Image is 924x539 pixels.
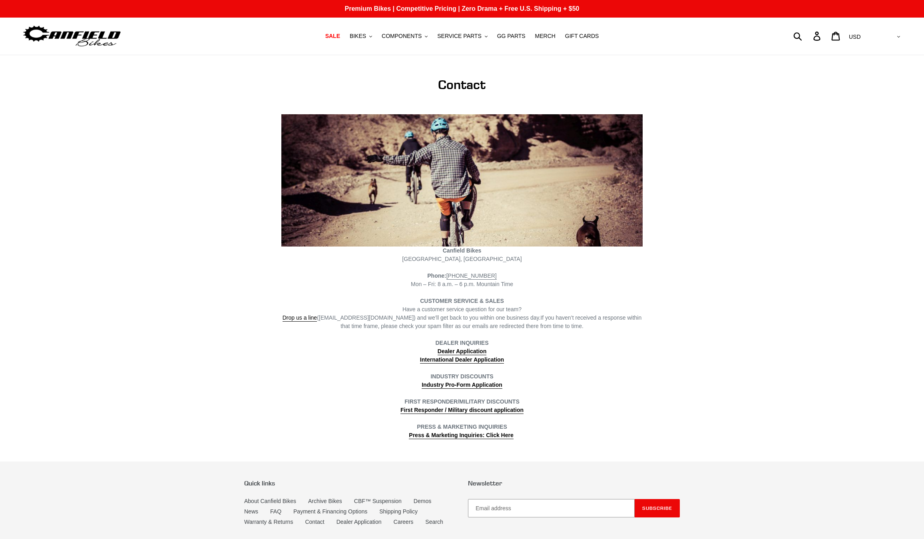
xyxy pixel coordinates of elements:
[417,424,507,430] strong: PRESS & MARKETING INQUIRIES
[414,498,431,504] a: Demos
[561,31,603,42] a: GIFT CARDS
[244,508,258,515] a: News
[420,356,504,363] strong: International Dealer Application
[244,498,296,504] a: About Canfield Bikes
[321,31,344,42] a: SALE
[433,31,491,42] button: SERVICE PARTS
[493,31,530,42] a: GG PARTS
[244,479,456,487] p: Quick links
[430,373,493,380] strong: INDUSTRY DISCOUNTS
[420,298,504,304] strong: CUSTOMER SERVICE & SALES
[283,314,541,322] span: ([EMAIL_ADDRESS][DOMAIN_NAME]) and we’ll get back to you within one business day.
[404,398,520,405] strong: FIRST RESPONDER/MILITARY DISCOUNTS
[379,508,418,515] a: Shipping Policy
[283,314,317,322] a: Drop us a line
[468,499,635,517] input: Email address
[798,27,818,45] input: Search
[565,33,599,40] span: GIFT CARDS
[438,348,486,355] a: Dealer Application
[378,31,432,42] button: COMPONENTS
[422,382,502,388] strong: Industry Pro-Form Application
[435,340,488,355] strong: DEALER INQUIRIES
[350,33,366,40] span: BIKES
[308,498,342,504] a: Archive Bikes
[293,508,367,515] a: Payment & Financing Options
[635,499,680,517] button: Subscribe
[446,272,497,280] a: [PHONE_NUMBER]
[409,432,513,439] a: Press & Marketing Inquiries: Click Here
[281,77,642,92] h1: Contact
[425,519,443,525] a: Search
[642,505,672,511] span: Subscribe
[382,33,422,40] span: COMPONENTS
[400,407,524,413] strong: First Responder / Military discount application
[422,382,502,389] a: Industry Pro-Form Application
[346,31,376,42] button: BIKES
[305,519,324,525] a: Contact
[402,256,522,262] span: [GEOGRAPHIC_DATA], [GEOGRAPHIC_DATA]
[535,33,556,40] span: MERCH
[437,33,481,40] span: SERVICE PARTS
[270,508,281,515] a: FAQ
[281,305,642,330] div: Have a customer service question for our team? If you haven’t received a response within that tim...
[443,247,481,254] strong: Canfield Bikes
[281,272,642,288] div: Mon – Fri: 8 a.m. – 6 p.m. Mountain Time
[244,519,293,525] a: Warranty & Returns
[354,498,402,504] a: CBF™ Suspension
[337,519,382,525] a: Dealer Application
[420,356,504,364] a: International Dealer Application
[22,24,122,49] img: Canfield Bikes
[531,31,560,42] a: MERCH
[497,33,526,40] span: GG PARTS
[400,407,524,414] a: First Responder / Military discount application
[325,33,340,40] span: SALE
[427,272,446,279] strong: Phone:
[394,519,414,525] a: Careers
[468,479,680,487] p: Newsletter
